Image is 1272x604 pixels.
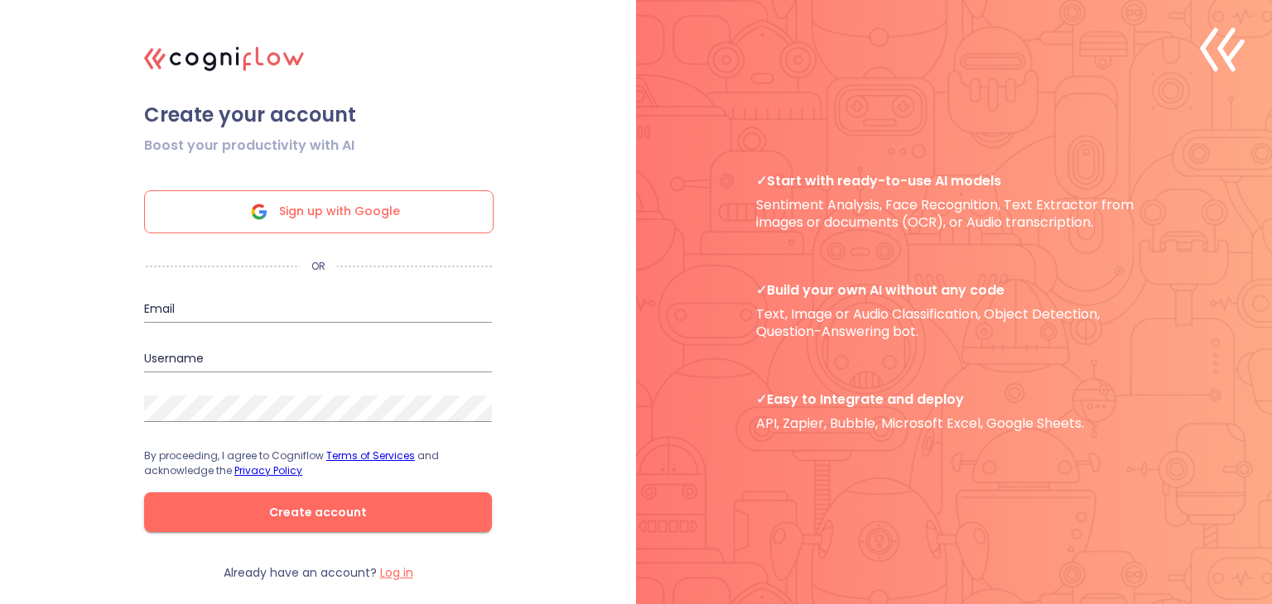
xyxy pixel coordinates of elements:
span: Create account [171,502,465,523]
p: Sentiment Analysis, Face Recognition, Text Extractor from images or documents (OCR), or Audio tra... [756,172,1152,232]
p: API, Zapier, Bubble, Microsoft Excel, Google Sheets. [756,391,1152,433]
span: Boost your productivity with AI [144,136,354,156]
b: ✓ [756,171,767,190]
span: Start with ready-to-use AI models [756,172,1152,189]
label: Log in [380,564,413,581]
a: Privacy Policy [234,463,302,477]
p: Text, Image or Audio Classification, Object Detection, Question-Answering bot. [756,281,1152,341]
p: Already have an account? [224,565,413,581]
p: By proceeding, I agree to Cogniflow and acknowledge the [144,448,492,478]
span: Sign up with Google [279,191,400,232]
p: OR [300,260,337,273]
a: Terms of Services [326,448,415,463]
span: Create your account [144,103,492,127]
span: Build your own AI without any code [756,281,1152,299]
b: ✓ [756,390,767,409]
div: Sign up with Google [144,190,494,233]
button: Create account [144,492,492,532]
b: ✓ [756,280,767,300]
span: Easy to Integrate and deploy [756,391,1152,408]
